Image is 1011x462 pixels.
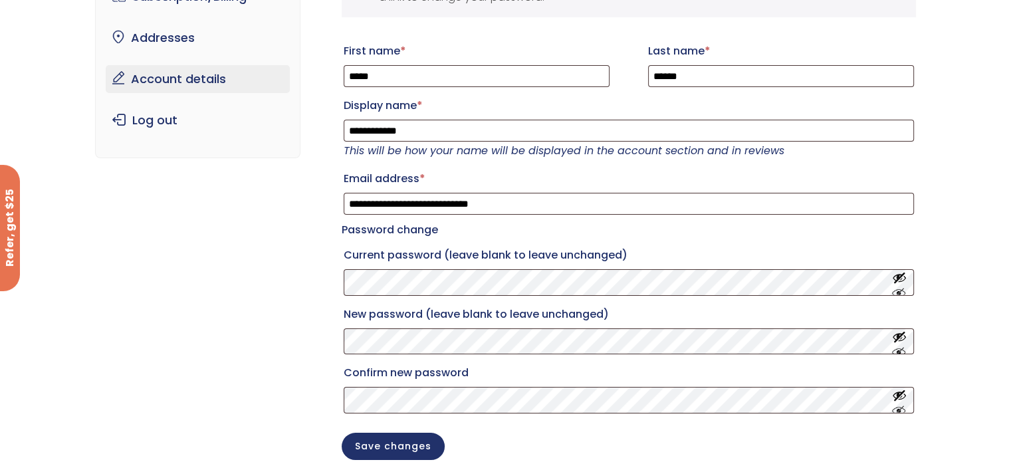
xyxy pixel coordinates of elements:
[344,245,914,266] label: Current password (leave blank to leave unchanged)
[648,41,914,62] label: Last name
[342,433,445,460] button: Save changes
[344,304,914,325] label: New password (leave blank to leave unchanged)
[344,362,914,384] label: Confirm new password
[892,388,907,413] button: Show password
[344,168,914,189] label: Email address
[344,41,610,62] label: First name
[106,24,290,52] a: Addresses
[106,65,290,93] a: Account details
[344,143,784,158] em: This will be how your name will be displayed in the account section and in reviews
[106,106,290,134] a: Log out
[892,270,907,294] button: Show password
[342,221,438,239] legend: Password change
[344,95,914,116] label: Display name
[871,275,887,290] keeper-lock: Open Keeper Popup
[892,329,907,354] button: Show password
